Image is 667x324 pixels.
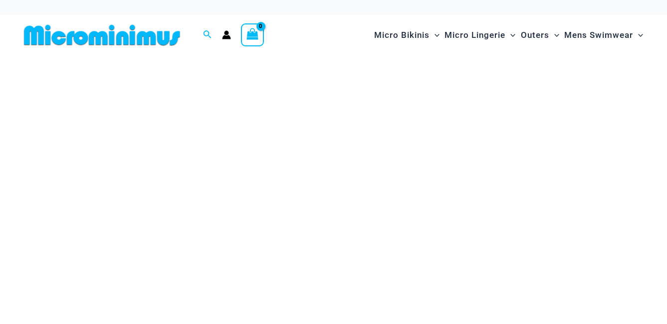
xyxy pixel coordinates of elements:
[370,18,647,52] nav: Site Navigation
[564,22,633,48] span: Mens Swimwear
[241,23,264,46] a: View Shopping Cart, empty
[549,22,559,48] span: Menu Toggle
[633,22,643,48] span: Menu Toggle
[203,29,212,41] a: Search icon link
[20,24,184,46] img: MM SHOP LOGO FLAT
[372,20,442,50] a: Micro BikinisMenu ToggleMenu Toggle
[521,22,549,48] span: Outers
[562,20,646,50] a: Mens SwimwearMenu ToggleMenu Toggle
[430,22,440,48] span: Menu Toggle
[445,22,505,48] span: Micro Lingerie
[222,30,231,39] a: Account icon link
[505,22,515,48] span: Menu Toggle
[374,22,430,48] span: Micro Bikinis
[442,20,518,50] a: Micro LingerieMenu ToggleMenu Toggle
[518,20,562,50] a: OutersMenu ToggleMenu Toggle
